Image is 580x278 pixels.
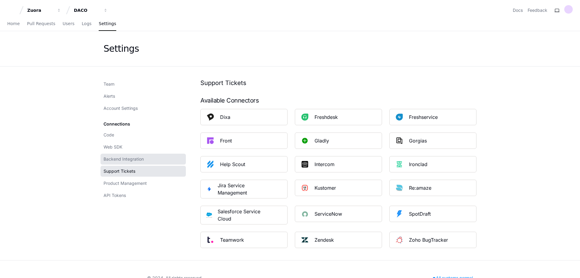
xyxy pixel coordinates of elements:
a: Pull Requests [27,17,55,31]
span: API Tokens [104,192,126,198]
a: Backend Integration [101,154,186,165]
a: Account Settings [101,103,186,114]
img: ServiceNow_Square_Logo.png [299,208,311,220]
div: Freshservice [409,113,438,121]
div: Help Scout [220,161,245,168]
a: Web SDK [101,142,186,152]
div: Freshdesk [315,113,338,121]
a: Team [101,79,186,90]
span: Support Tickets [104,168,135,174]
img: Teamwork_Square_Logo.png [204,234,216,246]
img: ZohoBugTracker_square.png [393,234,405,246]
div: Zoho BugTracker [409,236,448,244]
img: PlatformZendesk_9qMuXiF.png [299,234,311,246]
h1: Support Tickets [200,79,476,87]
div: Jira Service Management [218,182,264,196]
div: Settings [104,43,139,54]
img: PlatformGorgias_square.png [393,135,405,147]
div: Front [220,137,232,144]
a: Docs [513,7,523,13]
div: Salesforce Service Cloud [218,208,264,222]
div: Available Connectors [200,97,476,104]
span: Web SDK [104,144,122,150]
div: SpotDraft [409,210,431,217]
span: Alerts [104,93,115,99]
div: Gorgias [409,137,427,144]
span: Users [63,22,74,25]
a: Alerts [101,91,186,102]
span: Product Management [104,180,147,186]
span: Pull Requests [27,22,55,25]
div: Intercom [315,161,334,168]
img: Freshdesk_Square_Logo.jpeg [299,111,311,123]
img: Kustomer_Square_Logo.jpeg [299,182,311,194]
img: PlatformFront_square.png [204,135,216,147]
div: ServiceNow [315,210,342,217]
a: Settings [99,17,116,31]
span: Logs [82,22,91,25]
div: DACO [74,7,100,13]
a: Product Management [101,178,186,189]
button: DACO [71,5,110,16]
span: Code [104,132,114,138]
div: Dixa [220,113,230,121]
div: Re:amaze [409,184,431,191]
div: Teamwork [220,236,244,244]
span: Home [7,22,20,25]
a: Code [101,129,186,140]
div: Zuora [27,7,53,13]
img: PlatformHelpscout_square.png [204,158,216,170]
a: Logs [82,17,91,31]
a: Home [7,17,20,31]
a: Support Tickets [101,166,186,177]
div: Ironclad [409,161,427,168]
img: Platformre_amaze_square.png [393,182,405,194]
img: PlatformGladly.png [299,135,311,147]
span: Settings [99,22,116,25]
div: Gladly [315,137,329,144]
img: Intercom_Square_Logo_V9D2LCb.png [299,158,311,170]
span: Account Settings [104,105,138,111]
div: Kustomer [315,184,336,191]
img: PlatformDixa_square.png [204,111,216,123]
a: Users [63,17,74,31]
a: API Tokens [101,190,186,201]
span: Backend Integration [104,156,144,162]
img: Salesforce_service_cloud.png [204,210,214,220]
div: Zendesk [315,236,334,244]
img: IronClad_Square.png [393,158,405,170]
img: Platformspotdraft_square.png [393,208,405,220]
button: Feedback [528,7,547,13]
button: Zuora [25,5,64,16]
img: Jira_Service_Management.jpg [204,184,214,194]
span: Team [104,81,114,87]
img: Platformfreshservice_square.png [393,111,405,123]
